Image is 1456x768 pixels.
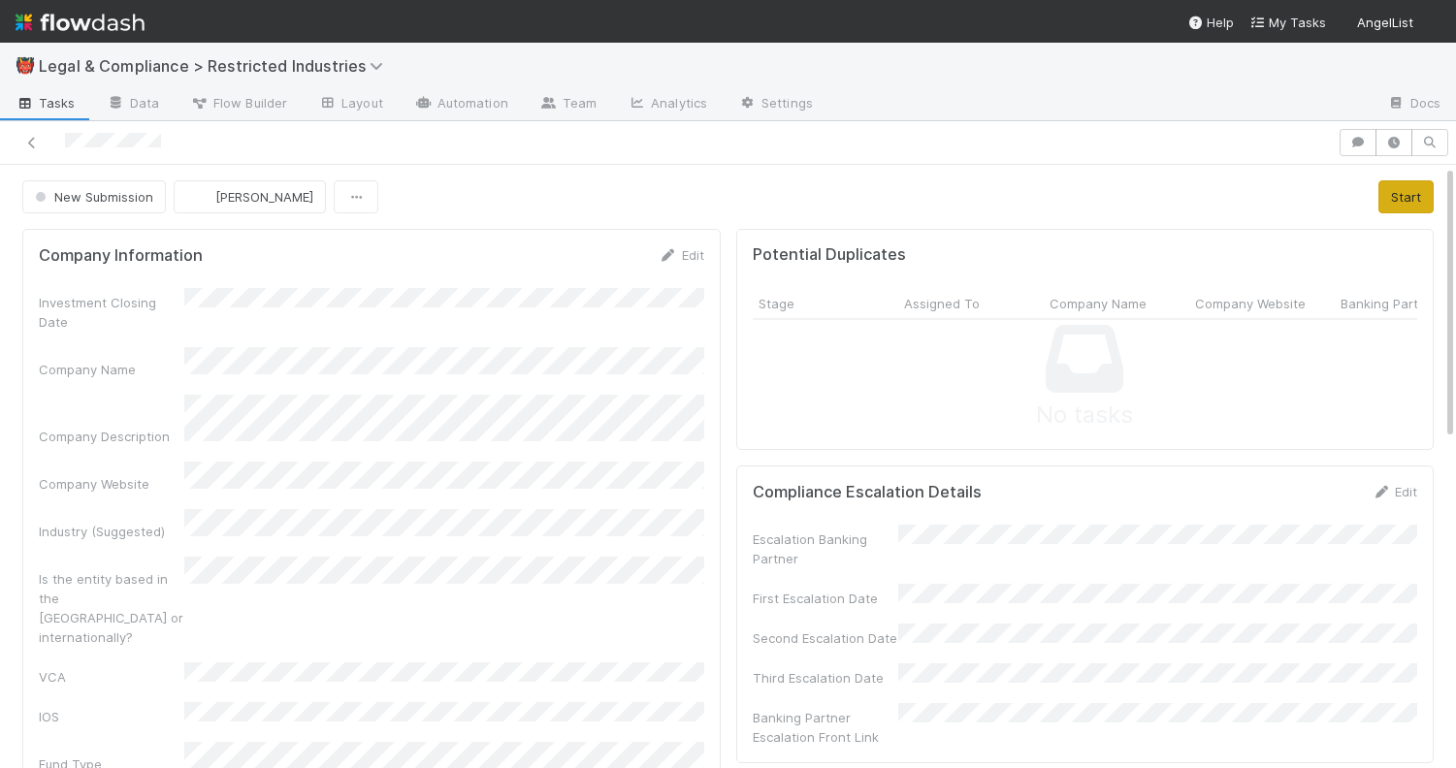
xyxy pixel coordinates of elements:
span: No tasks [1036,398,1133,433]
span: Flow Builder [190,93,287,112]
img: logo-inverted-e16ddd16eac7371096b0.svg [16,6,145,39]
button: Start [1378,180,1434,213]
div: Company Website [39,474,184,494]
span: Legal & Compliance > Restricted Industries [39,56,393,76]
button: New Submission [22,180,166,213]
div: Industry (Suggested) [39,522,184,541]
span: AngelList [1357,15,1413,30]
img: avatar_c545aa83-7101-4841-8775-afeaaa9cc762.png [1421,14,1440,33]
a: Settings [723,89,828,120]
span: Tasks [16,93,76,112]
a: My Tasks [1249,13,1326,32]
span: 👹 [16,57,35,74]
span: New Submission [31,189,153,205]
h5: Compliance Escalation Details [753,483,982,502]
span: Stage [759,294,794,313]
div: IOS [39,707,184,726]
a: Analytics [612,89,723,120]
button: [PERSON_NAME] [174,180,326,213]
div: VCA [39,667,184,687]
img: avatar_c545aa83-7101-4841-8775-afeaaa9cc762.png [190,187,210,207]
div: Second Escalation Date [753,628,898,648]
span: Company Website [1195,294,1306,313]
div: First Escalation Date [753,589,898,608]
span: [PERSON_NAME] [215,189,313,205]
div: Banking Partner Escalation Front Link [753,708,898,747]
span: Company Name [1050,294,1147,313]
div: Help [1187,13,1234,32]
a: Team [524,89,612,120]
a: Flow Builder [175,89,303,120]
div: Is the entity based in the [GEOGRAPHIC_DATA] or internationally? [39,569,184,647]
a: Edit [659,247,704,263]
span: Assigned To [904,294,980,313]
div: Escalation Banking Partner [753,529,898,568]
div: Company Description [39,427,184,446]
a: Docs [1372,89,1456,120]
span: My Tasks [1249,15,1326,30]
a: Automation [399,89,524,120]
div: Investment Closing Date [39,293,184,332]
a: Layout [303,89,399,120]
div: Third Escalation Date [753,668,898,688]
a: Data [91,89,175,120]
a: Edit [1372,484,1417,499]
h5: Potential Duplicates [753,245,906,265]
h5: Company Information [39,246,203,266]
div: Company Name [39,360,184,379]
